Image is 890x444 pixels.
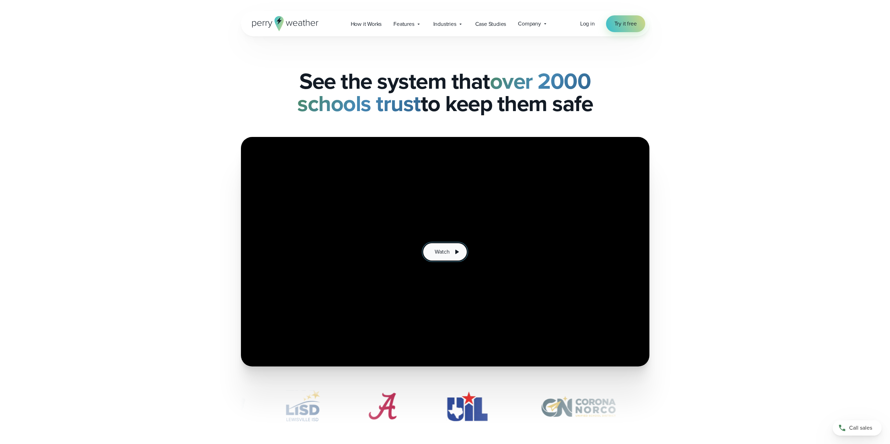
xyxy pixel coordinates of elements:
div: 2 of 14 [279,389,326,424]
img: UIL.svg [439,389,495,424]
img: University-of-Alabama.svg [359,389,405,424]
span: Case Studies [475,20,506,28]
span: Company [518,20,541,28]
img: Lewisville ISD logo [279,389,326,424]
a: Try it free [606,15,645,32]
span: Watch [435,248,449,256]
span: Features [393,20,414,28]
span: Call sales [849,424,872,432]
a: Call sales [833,420,882,436]
button: Watch [423,243,467,261]
h1: See the system that to keep them safe [241,70,649,115]
div: 1 of 14 [207,389,245,424]
a: How it Works [345,17,388,31]
div: 4 of 14 [439,389,495,424]
img: Corona-Norco-Unified-School-District.svg [529,389,628,424]
div: slideshow [241,389,649,427]
span: How it Works [351,20,382,28]
div: 5 of 14 [529,389,628,424]
strong: over 2000 schools trust [297,65,591,120]
div: 3 of 14 [359,389,405,424]
span: Industries [433,20,456,28]
a: Log in [580,20,595,28]
a: Case Studies [469,17,512,31]
span: Try it free [614,20,637,28]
